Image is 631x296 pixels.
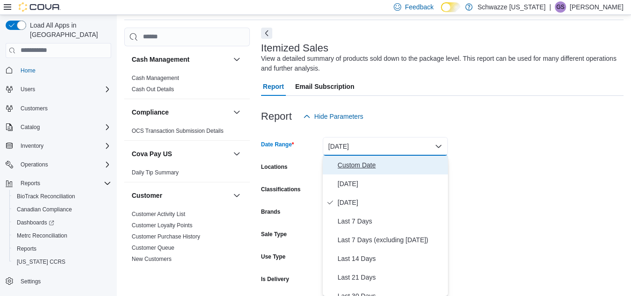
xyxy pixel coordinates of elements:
span: Customers [21,105,48,112]
div: Cova Pay US [124,167,250,182]
button: Reports [2,177,115,190]
button: Settings [2,274,115,288]
span: Report [263,77,284,96]
label: Locations [261,163,288,171]
h3: Compliance [132,108,169,117]
label: Is Delivery [261,275,289,283]
div: Compliance [124,125,250,140]
span: Last 14 Days [338,253,444,264]
span: BioTrack Reconciliation [13,191,111,202]
a: Cash Out Details [132,86,174,93]
span: BioTrack Reconciliation [17,193,75,200]
span: Load All Apps in [GEOGRAPHIC_DATA] [26,21,111,39]
span: Catalog [17,122,111,133]
button: Reports [9,242,115,255]
button: Reports [17,178,44,189]
span: Cash Management [132,74,179,82]
p: [PERSON_NAME] [570,1,624,13]
span: Operations [17,159,111,170]
div: Customer [124,209,250,268]
span: Canadian Compliance [17,206,72,213]
span: Last 7 Days (excluding [DATE]) [338,234,444,245]
button: Inventory [17,140,47,152]
a: Metrc Reconciliation [13,230,71,241]
div: Select listbox [323,156,448,296]
input: Dark Mode [441,2,461,12]
button: Operations [17,159,52,170]
button: Compliance [231,107,242,118]
a: [US_STATE] CCRS [13,256,69,267]
button: [US_STATE] CCRS [9,255,115,268]
span: Users [21,86,35,93]
span: Reports [17,245,36,253]
span: Feedback [405,2,433,12]
span: Dashboards [13,217,111,228]
span: Last 21 Days [338,272,444,283]
h3: Report [261,111,292,122]
span: Users [17,84,111,95]
button: Users [17,84,39,95]
a: Canadian Compliance [13,204,76,215]
a: Reports [13,243,40,254]
button: Cash Management [231,54,242,65]
a: OCS Transaction Submission Details [132,128,224,134]
span: Reports [21,180,40,187]
span: Home [17,65,111,76]
div: View a detailed summary of products sold down to the package level. This report can be used for m... [261,54,619,73]
a: Dashboards [13,217,58,228]
label: Use Type [261,253,285,260]
a: Home [17,65,39,76]
span: Catalog [21,123,40,131]
button: Next [261,28,272,39]
a: Customer Activity List [132,211,185,217]
div: Gulzar Sayall [555,1,566,13]
a: Customer Loyalty Points [132,222,192,229]
a: Daily Tip Summary [132,169,179,176]
span: GS [556,1,564,13]
span: Custom Date [338,159,444,171]
span: [DATE] [338,197,444,208]
span: Customer Purchase History [132,233,200,240]
span: Washington CCRS [13,256,111,267]
button: Compliance [132,108,229,117]
button: Customer [231,190,242,201]
button: Metrc Reconciliation [9,229,115,242]
button: [DATE] [323,137,448,156]
img: Cova [19,2,61,12]
span: Operations [21,161,48,168]
button: Catalog [2,121,115,134]
button: Inventory [2,139,115,152]
h3: Cova Pay US [132,149,172,159]
label: Sale Type [261,231,287,238]
label: Date Range [261,141,294,148]
div: Cash Management [124,72,250,99]
span: Customer Activity List [132,210,185,218]
span: Settings [17,275,111,287]
span: Reports [17,178,111,189]
h3: Cash Management [132,55,190,64]
span: Hide Parameters [314,112,363,121]
a: Dashboards [9,216,115,229]
p: Schwazze [US_STATE] [477,1,546,13]
span: [DATE] [338,178,444,189]
span: Canadian Compliance [13,204,111,215]
span: Last 7 Days [338,216,444,227]
button: Cova Pay US [231,148,242,159]
button: Home [2,64,115,77]
h3: Itemized Sales [261,43,328,54]
span: OCS Transaction Submission Details [132,127,224,135]
p: | [549,1,551,13]
a: New Customers [132,256,171,262]
span: Settings [21,278,41,285]
button: Cova Pay US [132,149,229,159]
span: Email Subscription [295,77,354,96]
span: [US_STATE] CCRS [17,258,65,266]
span: Dark Mode [441,12,441,13]
button: Cash Management [132,55,229,64]
label: Brands [261,208,280,216]
a: Customers [17,103,51,114]
span: Customers [17,102,111,114]
span: Home [21,67,35,74]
